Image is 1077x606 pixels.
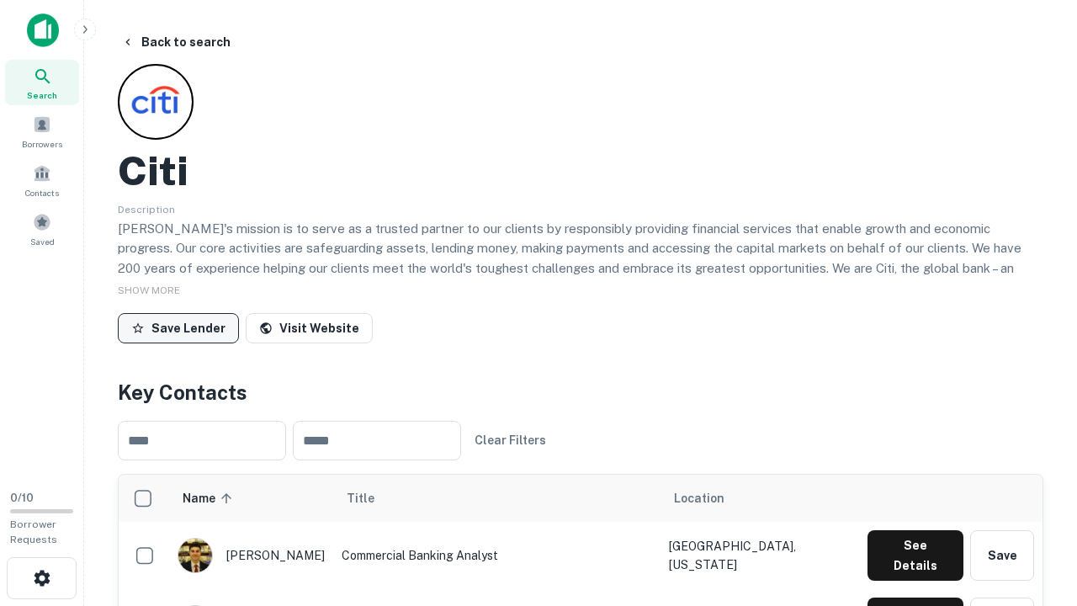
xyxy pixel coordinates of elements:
button: Back to search [114,27,237,57]
h2: Citi [118,146,188,195]
div: [PERSON_NAME] [178,538,325,573]
span: 0 / 10 [10,492,34,504]
span: Borrowers [22,137,62,151]
a: Saved [5,206,79,252]
button: Save [970,530,1034,581]
a: Search [5,60,79,105]
button: See Details [867,530,963,581]
span: Saved [30,235,55,248]
h4: Key Contacts [118,377,1043,407]
span: Contacts [25,186,59,199]
a: Contacts [5,157,79,203]
th: Name [169,475,333,522]
span: SHOW MORE [118,284,180,296]
span: Borrower Requests [10,518,57,545]
img: capitalize-icon.png [27,13,59,47]
span: Description [118,204,175,215]
span: Search [27,88,57,102]
th: Title [333,475,661,522]
th: Location [661,475,859,522]
p: [PERSON_NAME]'s mission is to serve as a trusted partner to our clients by responsibly providing ... [118,219,1043,318]
span: Name [183,488,237,508]
button: Clear Filters [468,425,553,455]
button: Save Lender [118,313,239,343]
td: [GEOGRAPHIC_DATA], [US_STATE] [661,522,859,589]
a: Visit Website [246,313,373,343]
td: Commercial Banking Analyst [333,522,661,589]
img: 1753279374948 [178,539,212,572]
a: Borrowers [5,109,79,154]
span: Location [674,488,724,508]
iframe: Chat Widget [993,471,1077,552]
span: Title [347,488,396,508]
